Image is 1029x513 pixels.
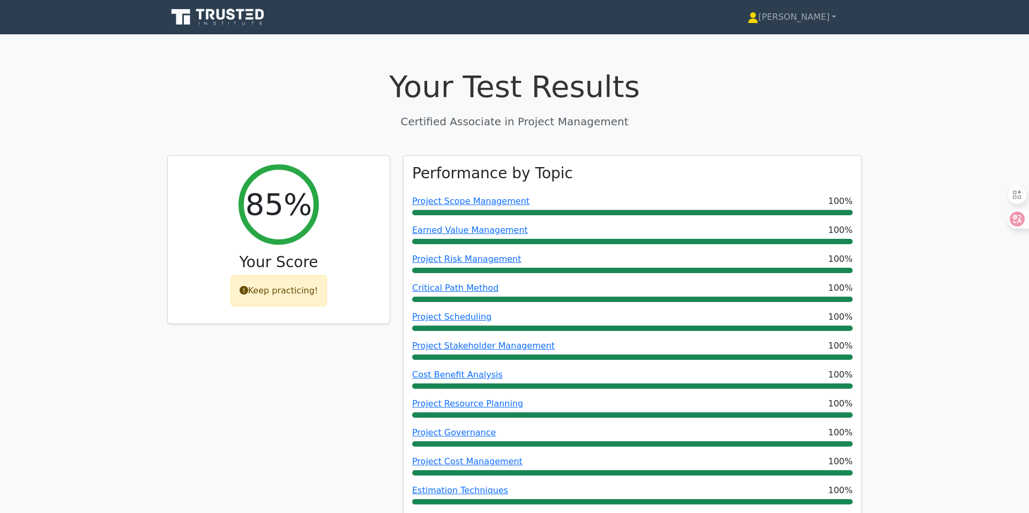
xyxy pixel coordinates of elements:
[412,341,555,351] a: Project Stakeholder Management
[412,283,498,293] a: Critical Path Method
[167,69,862,104] h1: Your Test Results
[828,282,853,295] span: 100%
[412,456,523,466] a: Project Cost Management
[828,311,853,323] span: 100%
[412,485,508,495] a: Estimation Techniques
[828,253,853,266] span: 100%
[722,6,862,28] a: [PERSON_NAME]
[828,397,853,410] span: 100%
[828,195,853,208] span: 100%
[828,340,853,352] span: 100%
[412,398,523,409] a: Project Resource Planning
[167,114,862,130] p: Certified Associate in Project Management
[230,275,327,306] div: Keep practicing!
[412,427,496,437] a: Project Governance
[412,196,530,206] a: Project Scope Management
[828,484,853,497] span: 100%
[828,426,853,439] span: 100%
[412,164,573,183] h3: Performance by Topic
[412,254,521,264] a: Project Risk Management
[412,369,503,380] a: Cost Benefit Analysis
[245,186,312,222] h2: 85%
[176,253,381,271] h3: Your Score
[828,224,853,237] span: 100%
[828,455,853,468] span: 100%
[828,368,853,381] span: 100%
[412,312,491,322] a: Project Scheduling
[412,225,528,235] a: Earned Value Management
